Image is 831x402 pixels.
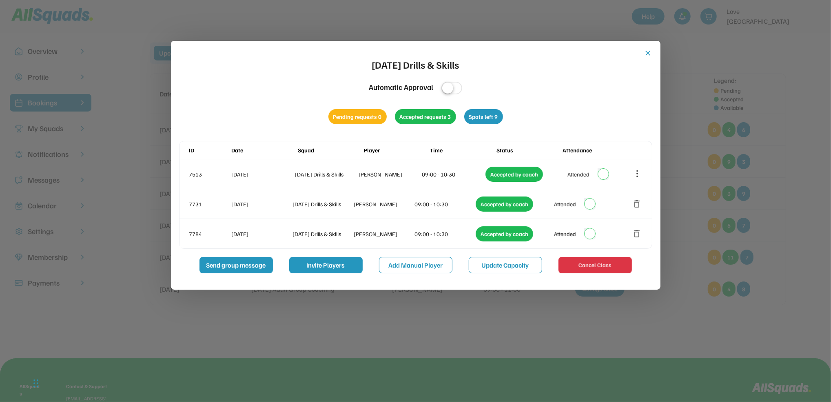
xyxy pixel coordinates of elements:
div: Squad [298,146,362,154]
div: [DATE] [232,200,291,208]
button: close [644,49,652,57]
div: Attended [554,230,576,238]
div: Pending requests 0 [328,109,387,124]
div: Accepted by coach [476,197,533,212]
div: Attended [554,200,576,208]
div: Accepted by coach [485,167,543,182]
div: ID [189,146,230,154]
button: Invite Players [289,257,363,273]
div: Date [232,146,296,154]
div: Accepted by coach [476,226,533,241]
div: [DATE] Drills & Skills [293,230,352,238]
div: Automatic Approval [369,82,433,93]
div: [DATE] Drills & Skills [295,170,357,179]
div: Spots left 9 [464,109,503,124]
div: [DATE] [232,170,294,179]
div: [PERSON_NAME] [354,230,413,238]
button: Update Capacity [469,257,542,273]
button: Add Manual Player [379,257,452,273]
div: Attendance [563,146,627,154]
div: [PERSON_NAME] [354,200,413,208]
button: delete [632,199,642,209]
div: [DATE] [232,230,291,238]
div: Accepted requests 3 [395,109,456,124]
div: [DATE] Drills & Skills [293,200,352,208]
div: Time [430,146,494,154]
div: 09:00 - 10:30 [415,230,474,238]
div: 09:00 - 10:30 [415,200,474,208]
div: Status [496,146,561,154]
div: 7513 [189,170,230,179]
div: [DATE] Drills & Skills [372,57,459,72]
div: 09:00 - 10:30 [422,170,484,179]
button: Cancel Class [558,257,632,273]
div: Attended [567,170,589,179]
div: Player [364,146,428,154]
div: 7784 [189,230,230,238]
div: 7731 [189,200,230,208]
button: delete [632,229,642,239]
div: [PERSON_NAME] [359,170,421,179]
button: Send group message [199,257,273,273]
